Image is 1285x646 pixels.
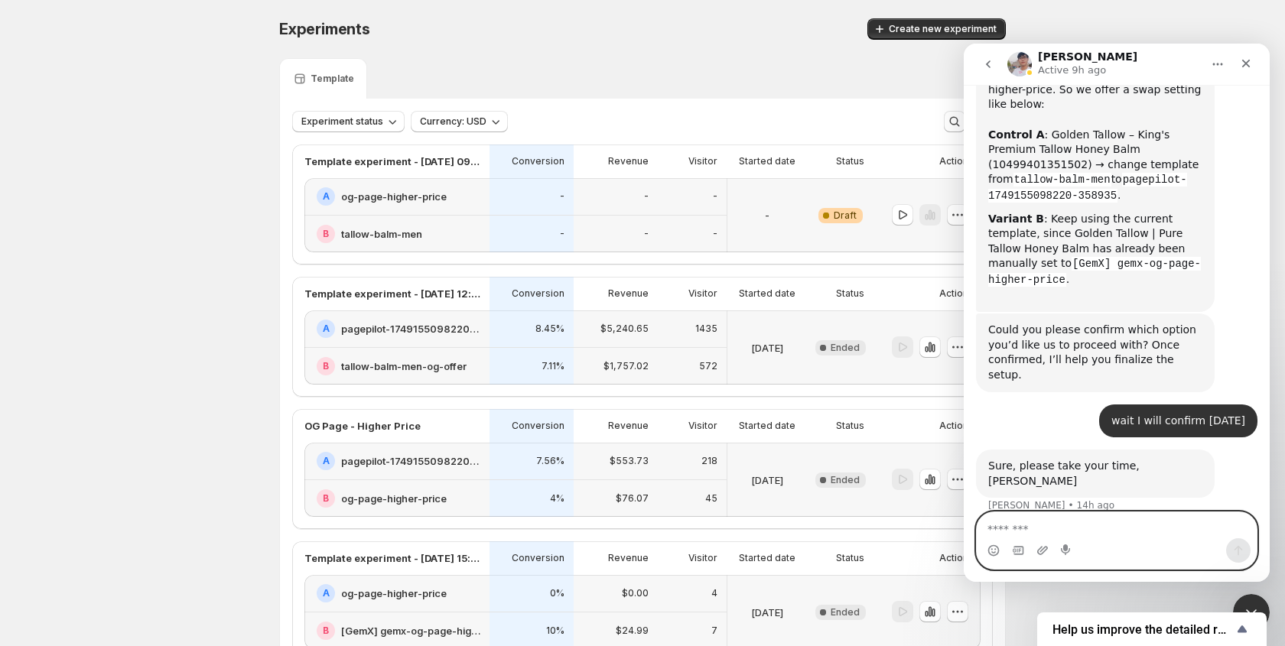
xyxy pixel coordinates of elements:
[24,213,237,243] code: [GemX] gemx-og-page-higher-price
[24,279,239,339] div: Could you please confirm which option you’d like us to proceed with? Once confirmed, I’ll help yo...
[341,586,447,601] h2: og-page-higher-price
[135,361,294,394] div: wait I will confirm [DATE]
[705,492,717,505] p: 45
[24,129,223,159] code: pagepilot-1749155098220-358935
[73,501,85,513] button: Upload attachment
[751,340,783,355] p: [DATE]
[512,552,564,564] p: Conversion
[323,492,329,505] h2: B
[48,501,60,513] button: Gif picker
[341,226,422,242] h2: tallow-balm-men
[512,420,564,432] p: Conversion
[50,129,148,143] code: tallow-balm-men
[622,587,649,599] p: $0.00
[341,623,480,638] h2: [GemX] gemx-og-page-higher-price
[600,323,649,335] p: $5,240.65
[831,474,860,486] span: Ended
[765,208,769,223] p: -
[834,209,857,222] span: Draft
[12,270,294,360] div: Antony says…
[546,625,564,637] p: 10%
[560,228,564,240] p: -
[24,168,239,260] div: : Keep using the current template, since Golden Tallow | Pure Tallow Honey Balm has already been ...
[711,625,717,637] p: 7
[616,492,649,505] p: $76.07
[24,457,151,466] div: [PERSON_NAME] • 14h ago
[12,270,251,348] div: Could you please confirm which option you’d like us to proceed with? Once confirmed, I’ll help yo...
[964,44,1270,582] iframe: Intercom live chat
[713,228,717,240] p: -
[97,501,109,513] button: Start recording
[542,360,564,372] p: 7.11%
[304,418,421,433] p: OG Page - Higher Price
[304,154,480,169] p: Template experiment - [DATE] 09:57:12
[13,469,293,495] textarea: Message…
[560,190,564,203] p: -
[341,491,447,506] h2: og-page-higher-price
[751,472,783,488] p: [DATE]
[341,189,447,204] h2: og-page-higher-price
[688,287,717,300] p: Visitor
[699,360,717,372] p: 572
[323,190,330,203] h2: A
[323,323,330,335] h2: A
[304,286,480,301] p: Template experiment - [DATE] 12:26:12
[889,23,997,35] span: Create new experiment
[939,287,968,300] p: Action
[608,420,649,432] p: Revenue
[512,155,564,167] p: Conversion
[292,111,405,132] button: Experiment status
[323,228,329,240] h2: B
[12,406,251,454] div: Sure, please take your time, [PERSON_NAME][PERSON_NAME] • 14h ago
[1233,594,1270,631] iframe: Intercom live chat
[304,550,480,566] p: Template experiment - [DATE] 15:25:13
[831,342,860,354] span: Ended
[688,155,717,167] p: Visitor
[836,155,864,167] p: Status
[836,552,864,564] p: Status
[341,321,480,336] h2: pagepilot-1749155098220-358935
[644,190,649,203] p: -
[608,155,649,167] p: Revenue
[1052,620,1251,638] button: Show survey - Help us improve the detailed report for A/B campaigns
[341,453,480,469] h2: pagepilot-1749155098220-358935
[301,115,383,128] span: Experiment status
[836,287,864,300] p: Status
[148,370,281,385] div: wait I will confirm [DATE]
[323,625,329,637] h2: B
[616,625,649,637] p: $24.99
[550,587,564,599] p: 0%
[12,406,294,482] div: Antony says…
[603,360,649,372] p: $1,757.02
[939,420,968,432] p: Action
[341,359,467,374] h2: tallow-balm-men-og-offer
[939,155,968,167] p: Action
[323,587,330,599] h2: A
[12,361,294,407] div: Andreas says…
[867,18,1006,40] button: Create new experiment
[536,455,564,467] p: 7.56%
[739,420,795,432] p: Started date
[311,73,354,85] p: Template
[262,495,287,519] button: Send a message…
[550,492,564,505] p: 4%
[701,455,717,467] p: 218
[420,115,486,128] span: Currency: USD
[644,228,649,240] p: -
[411,111,508,132] button: Currency: USD
[24,85,81,97] b: Control A
[1052,622,1233,637] span: Help us improve the detailed report for A/B campaigns
[688,420,717,432] p: Visitor
[323,360,329,372] h2: B
[24,415,239,445] div: Sure, please take your time, [PERSON_NAME]
[688,552,717,564] p: Visitor
[323,455,330,467] h2: A
[836,420,864,432] p: Status
[608,552,649,564] p: Revenue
